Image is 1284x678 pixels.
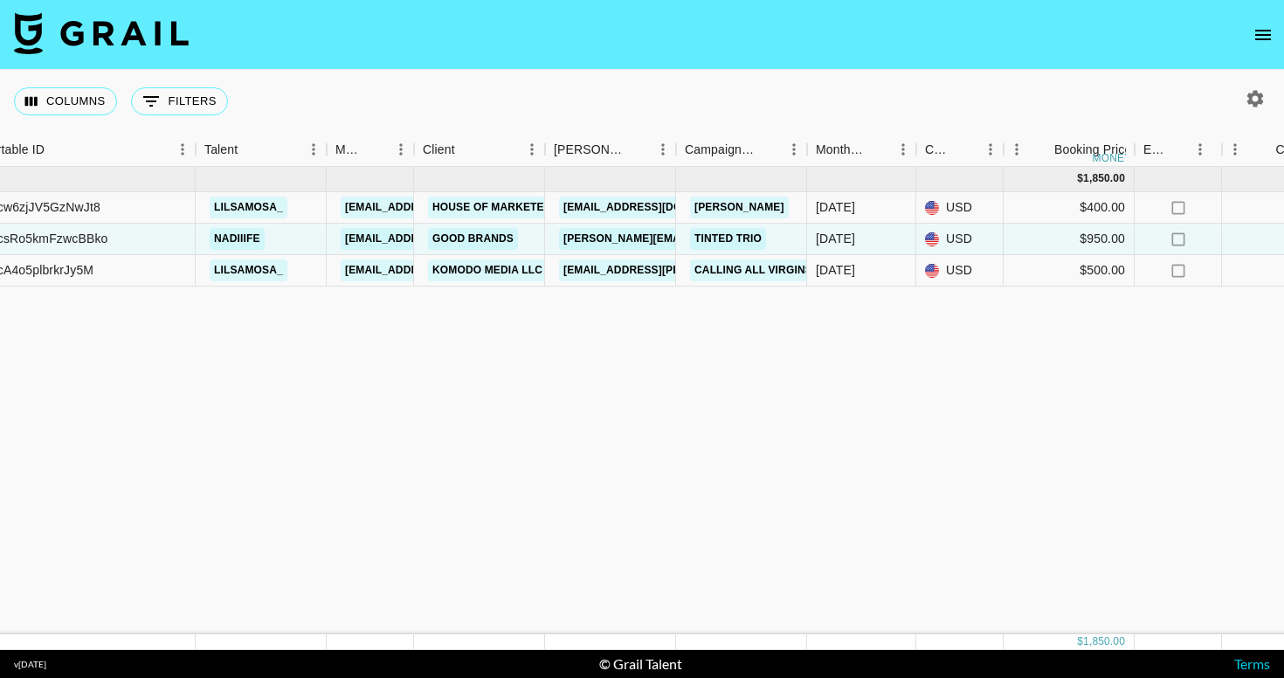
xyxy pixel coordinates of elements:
[1083,634,1125,649] div: 1,850.00
[519,136,545,163] button: Menu
[238,137,262,162] button: Sort
[327,133,414,167] div: Manager
[816,230,855,247] div: Apr '25
[953,137,977,162] button: Sort
[363,137,388,162] button: Sort
[545,133,676,167] div: Booker
[414,133,545,167] div: Client
[1004,224,1135,255] div: $950.00
[1077,171,1083,186] div: $
[690,228,766,250] a: Tinted Trio
[685,133,756,167] div: Campaign (Type)
[1004,192,1135,224] div: $400.00
[341,228,536,250] a: [EMAIL_ADDRESS][DOMAIN_NAME]
[14,87,117,115] button: Select columns
[428,259,547,281] a: Komodo Media LLC
[300,136,327,163] button: Menu
[559,228,934,250] a: [PERSON_NAME][EMAIL_ADDRESS][PERSON_NAME][DOMAIN_NAME]
[916,133,1004,167] div: Currency
[690,197,789,218] a: [PERSON_NAME]
[890,136,916,163] button: Menu
[455,137,480,162] button: Sort
[388,136,414,163] button: Menu
[1004,136,1030,163] button: Menu
[866,137,890,162] button: Sort
[1251,137,1275,162] button: Sort
[1030,137,1054,162] button: Sort
[341,197,536,218] a: [EMAIL_ADDRESS][DOMAIN_NAME]
[1135,133,1222,167] div: Expenses: Remove Commission?
[1222,136,1248,163] button: Menu
[1143,133,1168,167] div: Expenses: Remove Commission?
[204,133,238,167] div: Talent
[625,137,650,162] button: Sort
[756,137,781,162] button: Sort
[816,133,866,167] div: Month Due
[1093,153,1132,163] div: money
[807,133,916,167] div: Month Due
[559,197,755,218] a: [EMAIL_ADDRESS][DOMAIN_NAME]
[14,659,46,670] div: v [DATE]
[650,136,676,163] button: Menu
[690,259,817,281] a: Calling All Virgins
[816,261,855,279] div: Apr '25
[169,136,196,163] button: Menu
[428,197,563,218] a: House of Marketers
[781,136,807,163] button: Menu
[1054,133,1131,167] div: Booking Price
[599,655,682,673] div: © Grail Talent
[1077,634,1083,649] div: $
[1004,255,1135,287] div: $500.00
[554,133,625,167] div: [PERSON_NAME]
[1246,17,1281,52] button: open drawer
[916,224,1004,255] div: USD
[1168,137,1192,162] button: Sort
[977,136,1004,163] button: Menu
[559,259,844,281] a: [EMAIL_ADDRESS][PERSON_NAME][DOMAIN_NAME]
[428,228,518,250] a: Good Brands
[196,133,327,167] div: Talent
[210,197,287,218] a: lilsamosa_
[45,137,69,162] button: Sort
[916,255,1004,287] div: USD
[210,259,287,281] a: lilsamosa_
[131,87,228,115] button: Show filters
[1234,655,1270,672] a: Terms
[341,259,536,281] a: [EMAIL_ADDRESS][DOMAIN_NAME]
[925,133,953,167] div: Currency
[816,198,855,216] div: Apr '25
[423,133,455,167] div: Client
[335,133,363,167] div: Manager
[1083,171,1125,186] div: 1,850.00
[14,12,189,54] img: Grail Talent
[1187,136,1213,163] button: Menu
[916,192,1004,224] div: USD
[210,228,265,250] a: nadiiife
[676,133,807,167] div: Campaign (Type)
